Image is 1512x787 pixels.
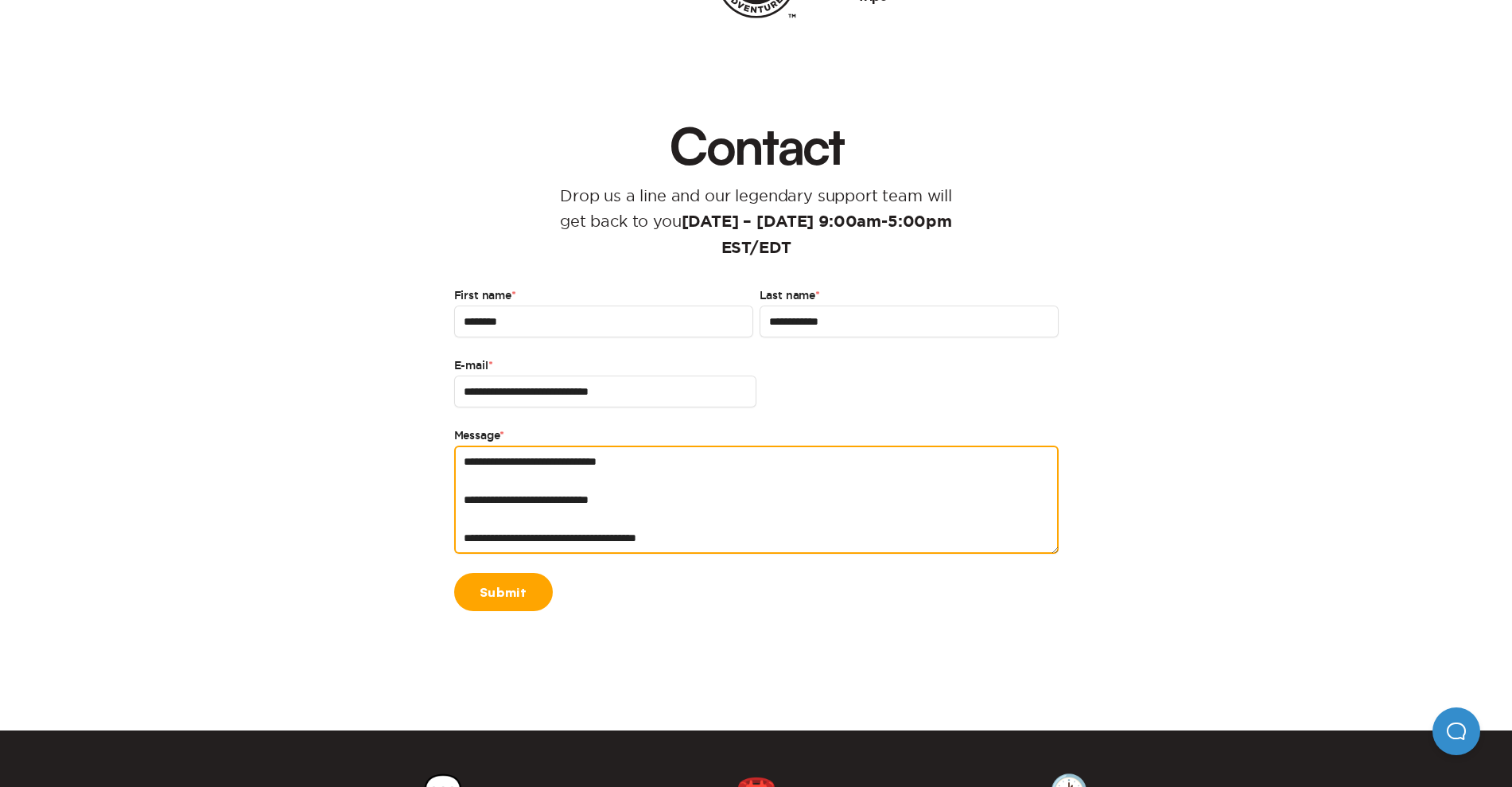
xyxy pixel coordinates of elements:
[454,356,756,376] label: E-mail
[454,573,553,611] a: Submit
[454,286,753,306] label: First name
[760,286,1059,306] label: Last name
[536,183,977,261] p: Drop us a line and our legendary support team will get back to you
[654,119,859,170] h1: Contact
[1432,707,1480,755] iframe: Help Scout Beacon - Open
[682,214,952,256] strong: [DATE] – [DATE] 9:00am-5:00pm EST/EDT
[454,427,1059,446] label: Message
